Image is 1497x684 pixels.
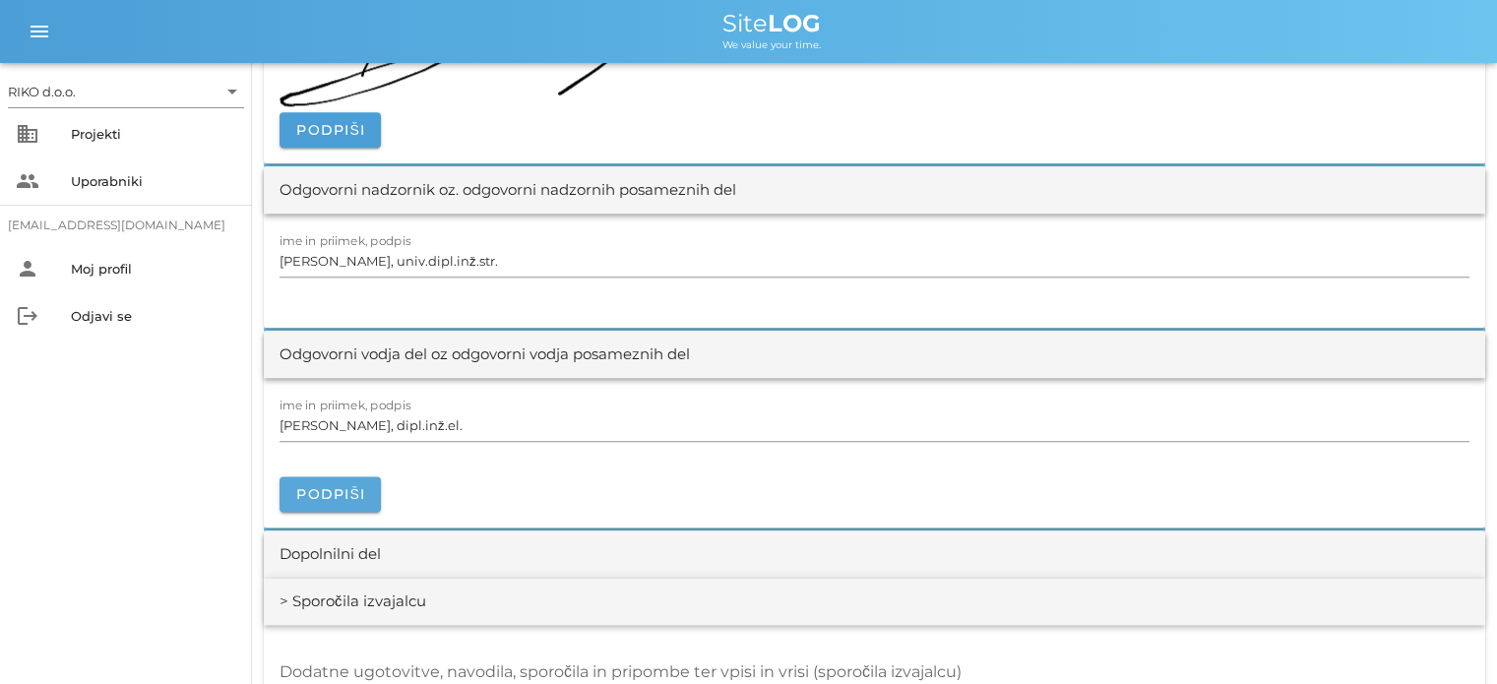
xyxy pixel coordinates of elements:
b: LOG [768,9,821,37]
span: Podpiši [295,485,365,503]
i: arrow_drop_down [220,80,244,103]
iframe: Chat Widget [1399,590,1497,684]
i: people [16,169,39,193]
button: Podpiši [280,112,381,148]
div: Projekti [71,126,236,142]
div: Odgovorni vodja del oz odgovorni vodja posameznih del [280,343,690,366]
div: Odgovorni nadzornik oz. odgovorni nadzornih posameznih del [280,179,736,202]
div: Odjavi se [71,308,236,324]
i: business [16,122,39,146]
i: person [16,257,39,280]
label: ime in priimek, podpis [280,233,411,248]
div: RIKO d.o.o. [8,83,76,100]
i: menu [28,20,51,43]
span: Site [722,9,821,37]
span: We value your time. [722,38,821,51]
div: RIKO d.o.o. [8,76,244,107]
div: > Sporočila izvajalcu [280,591,426,613]
i: logout [16,304,39,328]
div: Uporabniki [71,173,236,189]
div: Moj profil [71,261,236,277]
button: Podpiši [280,476,381,512]
label: ime in priimek, podpis [280,398,411,412]
div: Dopolnilni del [280,543,381,566]
span: Podpiši [295,121,365,139]
div: Pripomoček za klepet [1399,590,1497,684]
